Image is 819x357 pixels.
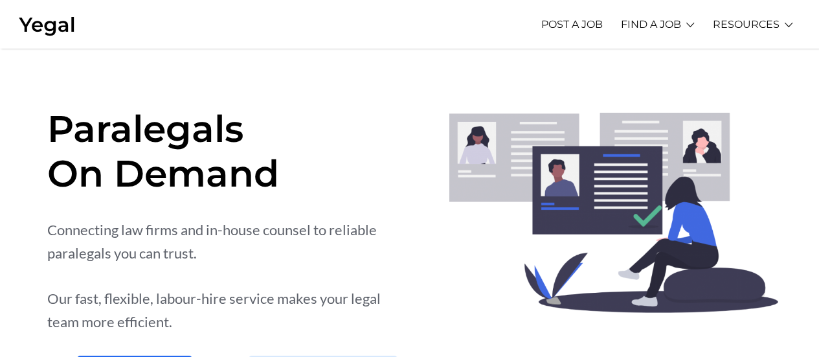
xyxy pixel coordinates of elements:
[47,287,410,334] div: Our fast, flexible, labour-hire service makes your legal team more efficient.
[713,6,780,42] a: RESOURCES
[621,6,681,42] a: FIND A JOB
[47,106,410,196] h1: Paralegals On Demand
[541,6,603,42] a: POST A JOB
[47,218,410,265] div: Connecting law firms and in-house counsel to reliable paralegals you can trust.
